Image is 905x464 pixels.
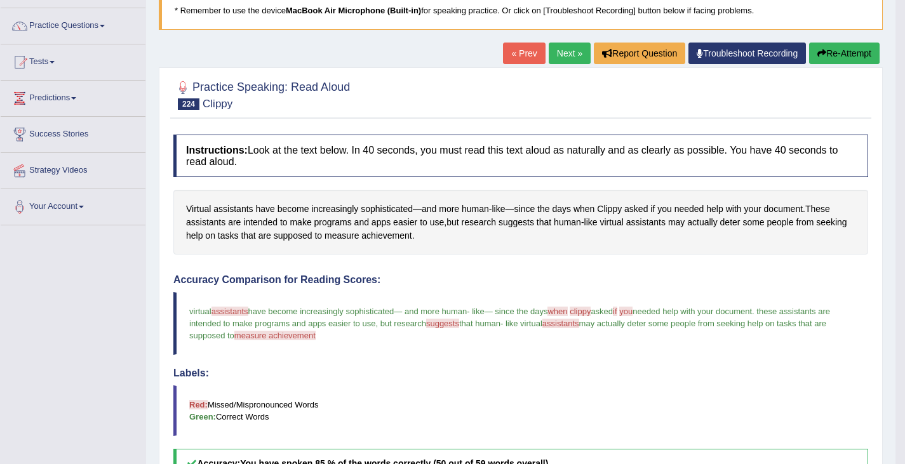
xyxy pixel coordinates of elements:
[354,216,369,229] span: Click to see word definition
[203,98,232,110] small: Clippy
[467,307,469,316] span: -
[688,43,806,64] a: Troubleshoot Recording
[726,202,742,216] span: Click to see word definition
[243,216,278,229] span: Click to see word definition
[613,307,617,316] span: if
[186,216,225,229] span: Click to see word definition
[503,43,545,64] a: « Prev
[462,216,496,229] span: Click to see word definition
[650,202,655,216] span: Click to see word definition
[1,81,145,112] a: Predictions
[549,43,591,64] a: Next »
[234,331,316,340] span: measure achievement
[189,307,211,316] span: virtual
[584,216,598,229] span: Click to see word definition
[186,145,248,156] b: Instructions:
[506,319,542,328] span: like virtual
[422,202,436,216] span: Click to see word definition
[597,202,622,216] span: Click to see word definition
[430,216,445,229] span: Click to see word definition
[626,216,666,229] span: Click to see word definition
[311,202,358,216] span: Click to see word definition
[594,43,685,64] button: Report Question
[186,202,211,216] span: Click to see word definition
[189,307,833,328] span: these assistants are intended to make programs and apps easier to use
[426,319,459,328] span: suggests
[462,202,489,216] span: Click to see word definition
[1,44,145,76] a: Tests
[752,307,754,316] span: .
[552,202,571,216] span: Click to see word definition
[258,229,271,242] span: Click to see word definition
[554,216,581,229] span: Click to see word definition
[372,216,391,229] span: Click to see word definition
[600,216,623,229] span: Click to see word definition
[767,216,794,229] span: Click to see word definition
[228,216,241,229] span: Click to see word definition
[248,307,394,316] span: have become increasingly sophisticated
[668,216,685,229] span: Click to see word definition
[178,98,199,110] span: 224
[514,202,535,216] span: Click to see word definition
[186,229,203,242] span: Click to see word definition
[314,216,352,229] span: Click to see word definition
[278,202,309,216] span: Click to see word definition
[213,202,253,216] span: Click to see word definition
[173,78,350,110] h2: Practice Speaking: Read Aloud
[274,229,312,242] span: Click to see word definition
[1,189,145,221] a: Your Account
[459,319,500,328] span: that human
[495,307,547,316] span: since the days
[1,153,145,185] a: Strategy Videos
[446,216,459,229] span: Click to see word definition
[1,8,145,40] a: Practice Questions
[472,307,485,316] span: like
[1,117,145,149] a: Success Stories
[633,307,752,316] span: needed help with your document
[537,216,551,229] span: Click to see word definition
[816,216,847,229] span: Click to see word definition
[537,202,549,216] span: Click to see word definition
[570,307,591,316] span: clippy
[591,307,613,316] span: asked
[189,412,216,421] b: Green:
[720,216,741,229] span: Click to see word definition
[687,216,717,229] span: Click to see word definition
[796,216,814,229] span: Click to see word definition
[173,135,868,177] h4: Look at the text below. In 40 seconds, you must read this text aloud as naturally and as clearly ...
[405,307,467,316] span: and more human
[173,385,868,436] blockquote: Missed/Mispronounced Words Correct Words
[500,319,503,328] span: -
[809,43,880,64] button: Re-Attempt
[439,202,459,216] span: Click to see word definition
[492,202,506,216] span: Click to see word definition
[485,307,493,316] span: —
[657,202,672,216] span: Click to see word definition
[547,307,567,316] span: when
[290,216,311,229] span: Click to see word definition
[706,202,723,216] span: Click to see word definition
[375,319,378,328] span: ,
[314,229,322,242] span: Click to see word definition
[189,400,208,409] b: Red:
[361,202,413,216] span: Click to see word definition
[764,202,803,216] span: Click to see word definition
[205,229,215,242] span: Click to see word definition
[499,216,534,229] span: Click to see word definition
[218,229,239,242] span: Click to see word definition
[173,274,868,286] h4: Accuracy Comparison for Reading Scores:
[255,202,274,216] span: Click to see word definition
[173,190,868,255] div: — - — . , - .
[394,307,402,316] span: —
[173,368,868,379] h4: Labels:
[542,319,579,328] span: assistants
[241,229,255,242] span: Click to see word definition
[361,229,412,242] span: Click to see word definition
[805,202,830,216] span: Click to see word definition
[393,216,417,229] span: Click to see word definition
[286,6,421,15] b: MacBook Air Microphone (Built-in)
[380,319,426,328] span: but research
[280,216,288,229] span: Click to see word definition
[573,202,594,216] span: Click to see word definition
[744,202,761,216] span: Click to see word definition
